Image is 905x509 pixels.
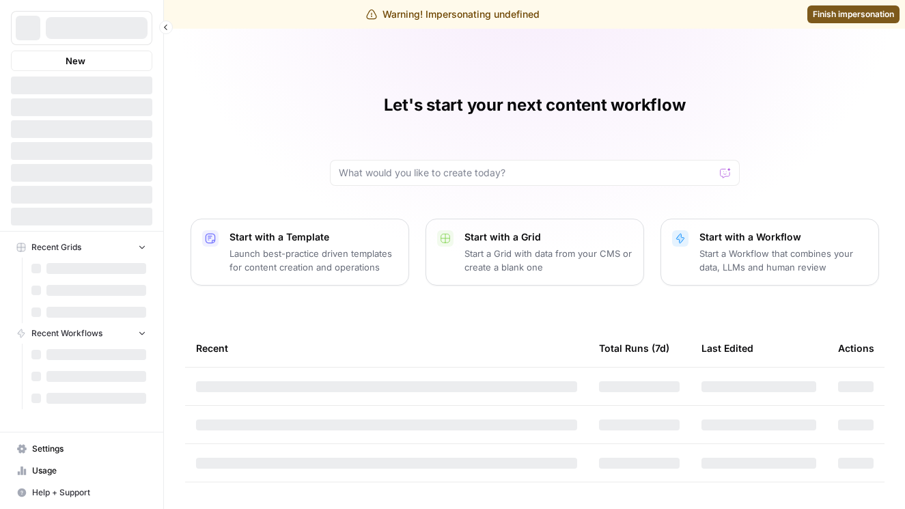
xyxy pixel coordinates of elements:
div: Warning! Impersonating undefined [366,8,540,21]
span: Usage [32,465,146,477]
div: Recent [196,329,577,367]
h1: Let's start your next content workflow [384,94,686,116]
p: Start a Grid with data from your CMS or create a blank one [464,247,632,274]
span: Settings [32,443,146,455]
span: New [66,54,85,68]
div: Last Edited [701,329,753,367]
a: Finish impersonation [807,5,900,23]
p: Start with a Workflow [699,230,867,244]
span: Finish impersonation [813,8,894,20]
input: What would you like to create today? [339,166,714,180]
button: Start with a WorkflowStart a Workflow that combines your data, LLMs and human review [660,219,879,286]
a: Settings [11,438,152,460]
button: Recent Grids [11,237,152,258]
p: Start with a Template [229,230,398,244]
span: Recent Grids [31,241,81,253]
span: Help + Support [32,486,146,499]
p: Start with a Grid [464,230,632,244]
button: Recent Workflows [11,323,152,344]
button: Help + Support [11,482,152,504]
div: Actions [838,329,874,367]
button: Start with a TemplateLaunch best-practice driven templates for content creation and operations [191,219,409,286]
p: Start a Workflow that combines your data, LLMs and human review [699,247,867,274]
button: New [11,51,152,71]
a: Usage [11,460,152,482]
span: Recent Workflows [31,327,102,340]
p: Launch best-practice driven templates for content creation and operations [229,247,398,274]
button: Start with a GridStart a Grid with data from your CMS or create a blank one [426,219,644,286]
div: Total Runs (7d) [599,329,669,367]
